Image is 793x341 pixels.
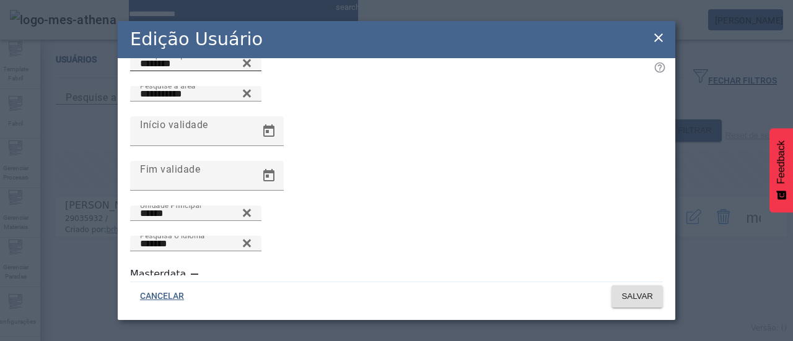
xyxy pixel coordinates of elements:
[140,87,252,101] input: Number
[254,116,284,146] button: Open calendar
[140,81,196,90] mat-label: Pesquise a área
[254,161,284,191] button: Open calendar
[140,56,252,71] input: Number
[140,201,201,209] mat-label: Unidade Principal
[140,236,252,251] input: Number
[611,285,663,308] button: SALVAR
[140,231,205,240] mat-label: Pesquisa o idioma
[776,140,787,184] span: Feedback
[140,206,252,221] input: Number
[769,128,793,212] button: Feedback - Mostrar pesquisa
[130,267,188,282] label: Masterdata
[621,290,653,303] span: SALVAR
[130,285,194,308] button: CANCELAR
[140,51,198,59] mat-label: Pesquise o perfil
[140,163,200,175] mat-label: Fim validade
[140,118,208,130] mat-label: Início validade
[130,26,263,53] h2: Edição Usuário
[140,290,184,303] span: CANCELAR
